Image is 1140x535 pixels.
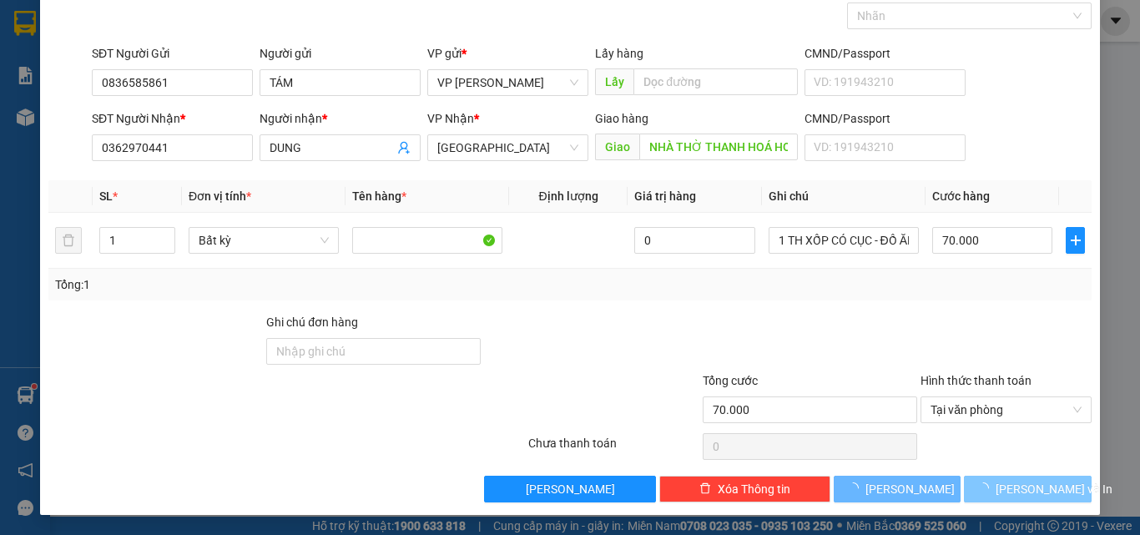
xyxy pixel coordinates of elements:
div: SĐT Người Gửi [92,44,253,63]
span: Giao hàng [595,112,648,125]
span: Xóa Thông tin [718,480,790,498]
img: logo.jpg [8,8,91,91]
span: loading [847,482,865,494]
span: Định lượng [538,189,598,203]
span: Giá trị hàng [634,189,696,203]
span: environment [96,40,109,53]
span: Sài Gòn [437,135,578,160]
button: [PERSON_NAME] và In [964,476,1092,502]
div: CMND/Passport [805,109,966,128]
span: phone [96,61,109,74]
span: delete [699,482,711,496]
div: VP gửi [427,44,588,63]
span: Giao [595,134,639,160]
span: Cước hàng [932,189,990,203]
input: Ghi chú đơn hàng [266,338,481,365]
div: Người nhận [260,109,421,128]
span: Tại văn phòng [931,397,1082,422]
button: [PERSON_NAME] [834,476,961,502]
span: VP Phan Rí [437,70,578,95]
span: [PERSON_NAME] và In [996,480,1112,498]
input: Dọc đường [633,68,798,95]
input: 0 [634,227,754,254]
span: user-add [397,141,411,154]
span: Lấy hàng [595,47,643,60]
button: plus [1066,227,1085,254]
div: Chưa thanh toán [527,434,701,463]
span: VP Nhận [427,112,474,125]
input: VD: Bàn, Ghế [352,227,502,254]
label: Hình thức thanh toán [921,374,1032,387]
span: Tên hàng [352,189,406,203]
th: Ghi chú [762,180,926,213]
span: SL [99,189,113,203]
b: [PERSON_NAME] [96,11,236,32]
button: delete [55,227,82,254]
div: SĐT Người Nhận [92,109,253,128]
li: 02523854854 [8,58,318,78]
button: deleteXóa Thông tin [659,476,830,502]
span: Bất kỳ [199,228,329,253]
div: Tổng: 1 [55,275,441,294]
input: Ghi Chú [769,227,919,254]
span: Đơn vị tính [189,189,251,203]
span: Lấy [595,68,633,95]
div: CMND/Passport [805,44,966,63]
b: GỬI : VP [PERSON_NAME] [8,104,278,132]
span: Tổng cước [703,374,758,387]
span: loading [977,482,996,494]
span: [PERSON_NAME] [526,480,615,498]
span: plus [1067,234,1084,247]
li: 01 [PERSON_NAME] [8,37,318,58]
div: Người gửi [260,44,421,63]
input: Dọc đường [639,134,798,160]
button: [PERSON_NAME] [484,476,655,502]
span: [PERSON_NAME] [865,480,955,498]
label: Ghi chú đơn hàng [266,315,358,329]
